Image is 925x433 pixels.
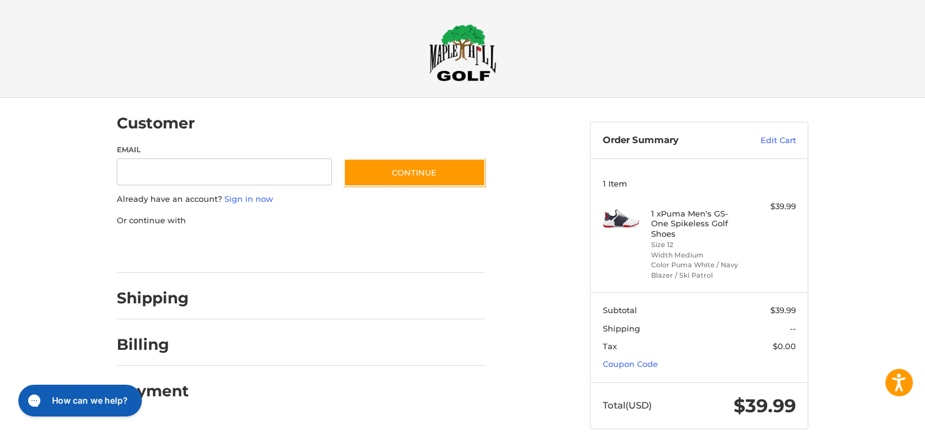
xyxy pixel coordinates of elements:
[790,324,796,333] span: --
[429,24,496,81] img: Maple Hill Golf
[117,193,485,205] p: Already have an account?
[773,341,796,351] span: $0.00
[117,289,189,308] h2: Shipping
[770,305,796,315] span: $39.99
[320,239,412,261] iframe: PayPal-venmo
[603,305,637,315] span: Subtotal
[651,250,745,261] li: Width Medium
[117,215,485,227] p: Or continue with
[651,209,745,239] h4: 1 x Puma Men's GS-One Spikeless Golf Shoes
[603,359,658,369] a: Coupon Code
[117,335,188,354] h2: Billing
[117,382,189,401] h2: Payment
[603,324,640,333] span: Shipping
[734,394,796,417] span: $39.99
[748,201,796,213] div: $39.99
[224,194,273,204] a: Sign in now
[651,260,745,280] li: Color Puma White / Navy Blazer / Ski Patrol
[603,341,617,351] span: Tax
[603,179,796,188] h3: 1 Item
[603,399,652,411] span: Total (USD)
[117,144,332,155] label: Email
[824,400,925,433] iframe: Google Customer Reviews
[603,135,734,147] h3: Order Summary
[651,240,745,250] li: Size 12
[113,239,205,261] iframe: PayPal-paypal
[344,158,485,187] button: Continue
[12,380,145,421] iframe: Gorgias live chat messenger
[216,239,308,261] iframe: PayPal-paylater
[734,135,796,147] a: Edit Cart
[117,114,195,133] h2: Customer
